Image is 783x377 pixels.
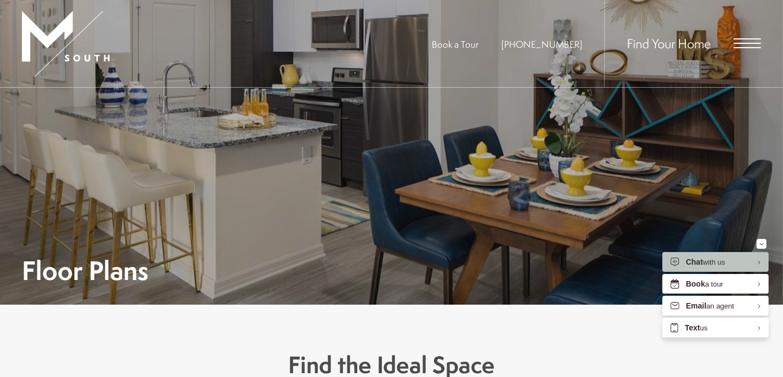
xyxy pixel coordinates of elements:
a: Find Your Home [627,35,711,52]
img: MSouth [22,11,110,77]
a: Call Us at 813-570-8014 [501,38,582,50]
button: Open Menu [734,38,761,48]
span: [PHONE_NUMBER] [501,38,582,50]
h1: Floor Plans [22,258,148,283]
a: Book a Tour [432,38,478,50]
